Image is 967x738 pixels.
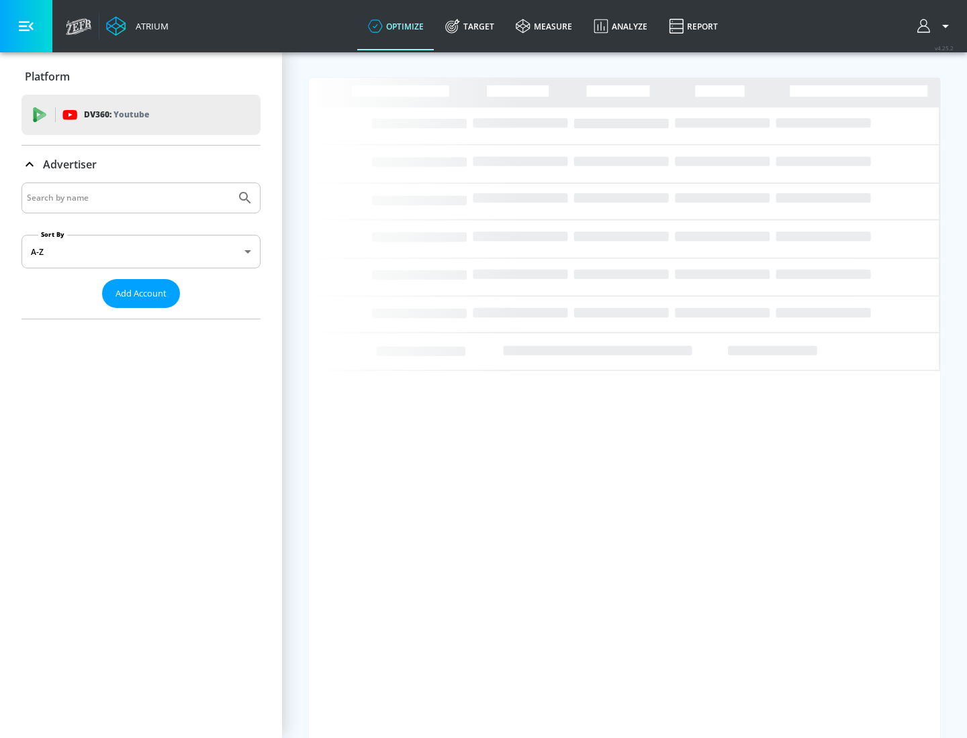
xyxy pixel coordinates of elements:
[935,44,954,52] span: v 4.25.2
[43,157,97,172] p: Advertiser
[102,279,180,308] button: Add Account
[27,189,230,207] input: Search by name
[130,20,169,32] div: Atrium
[357,2,434,50] a: optimize
[116,286,167,301] span: Add Account
[25,69,70,84] p: Platform
[21,95,261,135] div: DV360: Youtube
[21,182,261,319] div: Advertiser
[106,16,169,36] a: Atrium
[658,2,729,50] a: Report
[434,2,505,50] a: Target
[21,235,261,268] div: A-Z
[84,107,149,122] p: DV360:
[505,2,583,50] a: measure
[38,230,67,239] label: Sort By
[583,2,658,50] a: Analyze
[21,146,261,183] div: Advertiser
[21,308,261,319] nav: list of Advertiser
[21,58,261,95] div: Platform
[113,107,149,121] p: Youtube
